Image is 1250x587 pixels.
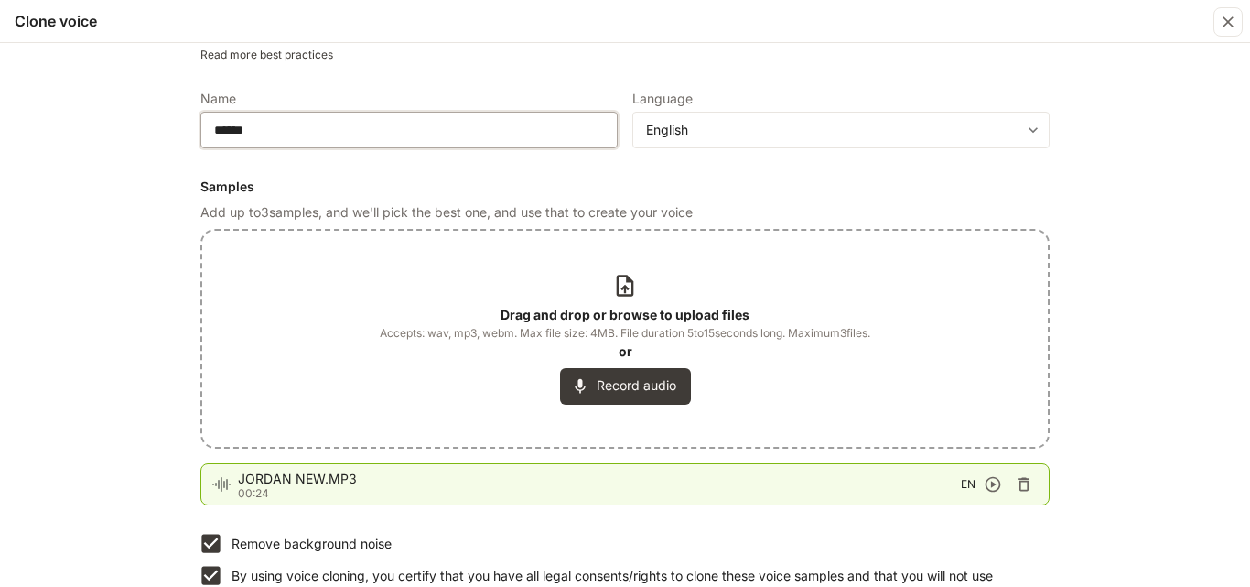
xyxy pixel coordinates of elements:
p: 00:24 [238,488,961,499]
h6: Samples [200,178,1050,196]
span: Accepts: wav, mp3, webm. Max file size: 4MB. File duration 5 to 15 seconds long. Maximum 3 files. [380,324,870,342]
h5: Clone voice [15,11,97,31]
a: Read more best practices [200,48,333,61]
b: or [619,343,632,359]
p: Language [632,92,693,105]
span: EN [961,475,975,494]
button: Record audio [560,368,691,405]
p: Add up to 3 samples, and we'll pick the best one, and use that to create your voice [200,203,1050,222]
p: Name [200,92,236,105]
span: JORDAN NEW.MP3 [238,470,961,488]
b: Drag and drop or browse to upload files [501,307,749,322]
p: Remove background noise [232,535,392,553]
div: English [646,121,1019,139]
div: English [633,121,1049,139]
